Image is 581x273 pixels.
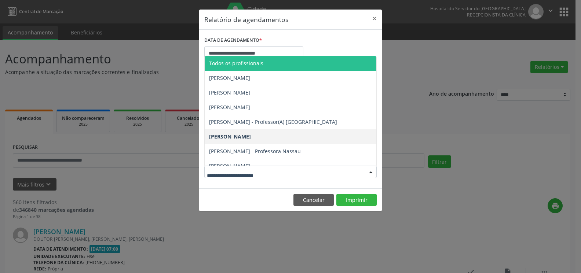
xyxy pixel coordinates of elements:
[204,35,262,46] label: DATA DE AGENDAMENTO
[293,194,334,206] button: Cancelar
[209,148,301,155] span: [PERSON_NAME] - Professora Nassau
[209,104,250,111] span: [PERSON_NAME]
[209,118,337,125] span: [PERSON_NAME] - Professor(A) [GEOGRAPHIC_DATA]
[204,15,288,24] h5: Relatório de agendamentos
[209,89,250,96] span: [PERSON_NAME]
[209,74,250,81] span: [PERSON_NAME]
[209,162,250,169] span: [PERSON_NAME]
[209,133,251,140] span: [PERSON_NAME]
[209,60,263,67] span: Todos os profissionais
[367,10,382,27] button: Close
[336,194,377,206] button: Imprimir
